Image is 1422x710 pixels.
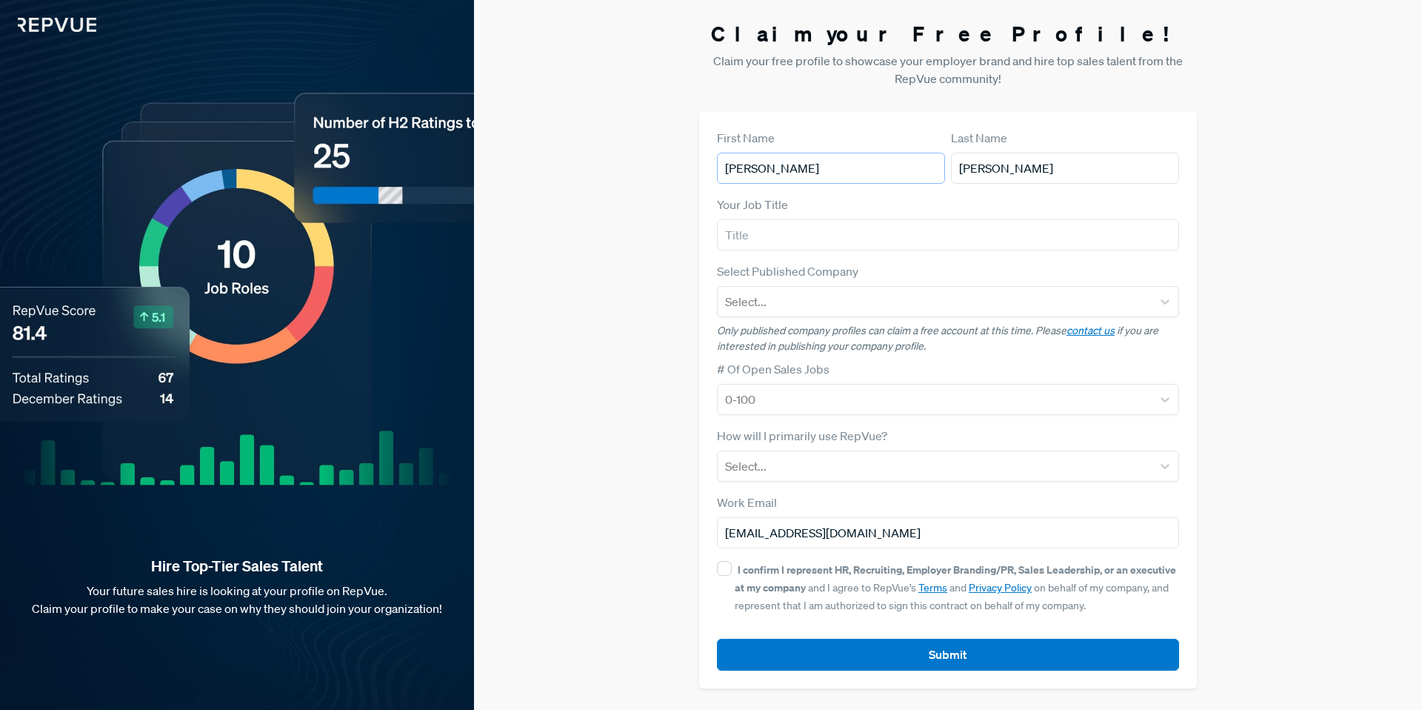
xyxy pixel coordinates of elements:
input: First Name [717,153,945,184]
label: Your Job Title [717,196,788,213]
strong: Hire Top-Tier Sales Talent [24,557,450,576]
h3: Claim your Free Profile! [699,21,1197,47]
p: Claim your free profile to showcase your employer brand and hire top sales talent from the RepVue... [699,52,1197,87]
label: How will I primarily use RepVue? [717,427,887,445]
a: Privacy Policy [969,581,1032,594]
input: Email [717,517,1179,548]
p: Your future sales hire is looking at your profile on RepVue. Claim your profile to make your case... [24,582,450,617]
input: Title [717,219,1179,251]
label: Select Published Company [717,262,858,280]
button: Submit [717,639,1179,671]
label: Last Name [951,129,1007,147]
a: Terms [918,581,947,594]
label: Work Email [717,494,777,511]
p: Only published company profiles can claim a free account at this time. Please if you are interest... [717,323,1179,354]
a: contact us [1066,324,1115,337]
label: First Name [717,129,775,147]
input: Last Name [951,153,1179,184]
label: # Of Open Sales Jobs [717,360,829,378]
strong: I confirm I represent HR, Recruiting, Employer Branding/PR, Sales Leadership, or an executive at ... [735,563,1176,594]
span: and I agree to RepVue’s and on behalf of my company, and represent that I am authorized to sign t... [735,563,1176,612]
